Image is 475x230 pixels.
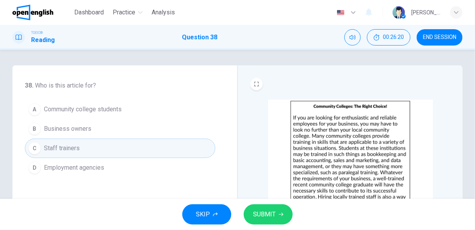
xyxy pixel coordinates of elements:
button: Analysis [149,5,178,19]
div: B [28,123,41,135]
img: OpenEnglish logo [12,5,53,20]
span: 00:26:20 [383,34,404,40]
div: [PERSON_NAME] [411,8,441,17]
span: Practice [113,8,136,17]
span: Employment agencies [44,163,104,172]
a: OpenEnglish logo [12,5,71,20]
span: Dashboard [74,8,104,17]
span: 38 . [25,82,33,89]
span: SUBMIT [253,209,276,220]
span: Community college students [44,105,122,114]
span: TOEIC® [31,30,43,35]
button: END SESSION [417,29,463,46]
button: BBusiness owners [25,119,215,139]
span: SKIP [196,209,210,220]
button: Practice [110,5,146,19]
button: DEmployment agencies [25,158,215,177]
h1: Reading [31,35,55,45]
button: ACommunity college students [25,100,215,119]
div: C [28,142,41,155]
img: undefined [268,100,433,221]
h1: Question 38 [182,33,217,42]
button: CStaff trainers [25,139,215,158]
span: Staff trainers [44,144,80,153]
div: Mute [344,29,361,46]
span: Business owners [44,124,91,133]
div: Hide [367,29,410,46]
img: Profile picture [393,6,405,19]
span: END SESSION [423,34,456,40]
span: Who is this article for? [35,82,96,89]
button: EXPAND [250,78,263,90]
div: D [28,162,41,174]
button: SKIP [182,204,231,225]
div: A [28,103,41,116]
button: 00:26:20 [367,29,410,46]
span: Analysis [152,8,175,17]
button: SUBMIT [244,204,293,225]
img: en [336,10,346,16]
button: Dashboard [71,5,107,19]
